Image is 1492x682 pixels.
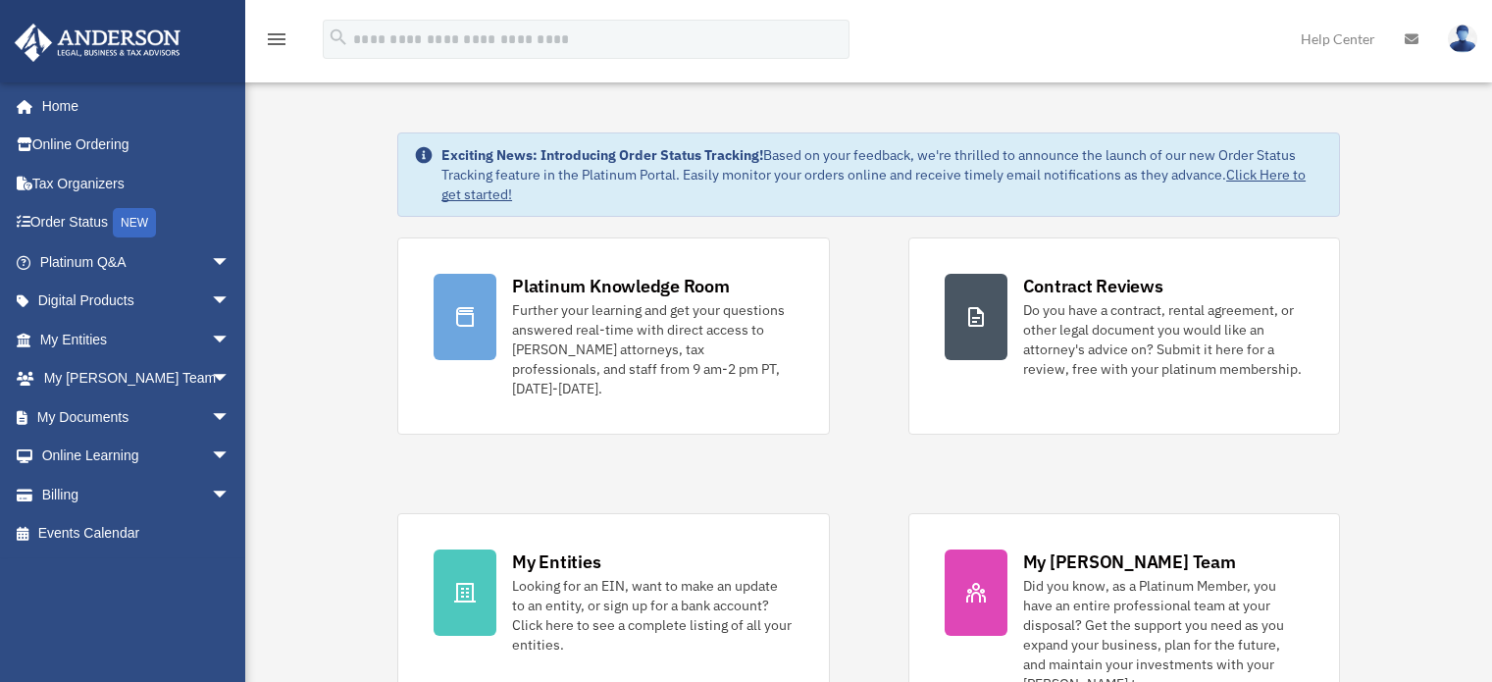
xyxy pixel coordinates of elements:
[1448,25,1477,53] img: User Pic
[14,203,260,243] a: Order StatusNEW
[14,359,260,398] a: My [PERSON_NAME] Teamarrow_drop_down
[265,34,288,51] a: menu
[14,282,260,321] a: Digital Productsarrow_drop_down
[14,126,260,165] a: Online Ordering
[1023,300,1304,379] div: Do you have a contract, rental agreement, or other legal document you would like an attorney's ad...
[211,282,250,322] span: arrow_drop_down
[14,164,260,203] a: Tax Organizers
[14,514,260,553] a: Events Calendar
[14,475,260,514] a: Billingarrow_drop_down
[328,26,349,48] i: search
[512,274,730,298] div: Platinum Knowledge Room
[211,242,250,283] span: arrow_drop_down
[1023,550,1236,574] div: My [PERSON_NAME] Team
[908,237,1340,435] a: Contract Reviews Do you have a contract, rental agreement, or other legal document you would like...
[14,437,260,476] a: Online Learningarrow_drop_down
[441,166,1306,203] a: Click Here to get started!
[397,237,829,435] a: Platinum Knowledge Room Further your learning and get your questions answered real-time with dire...
[14,86,250,126] a: Home
[211,359,250,399] span: arrow_drop_down
[441,146,763,164] strong: Exciting News: Introducing Order Status Tracking!
[14,397,260,437] a: My Documentsarrow_drop_down
[512,550,600,574] div: My Entities
[512,576,793,655] div: Looking for an EIN, want to make an update to an entity, or sign up for a bank account? Click her...
[14,242,260,282] a: Platinum Q&Aarrow_drop_down
[441,145,1323,204] div: Based on your feedback, we're thrilled to announce the launch of our new Order Status Tracking fe...
[265,27,288,51] i: menu
[211,437,250,477] span: arrow_drop_down
[113,208,156,237] div: NEW
[9,24,186,62] img: Anderson Advisors Platinum Portal
[14,320,260,359] a: My Entitiesarrow_drop_down
[211,320,250,360] span: arrow_drop_down
[512,300,793,398] div: Further your learning and get your questions answered real-time with direct access to [PERSON_NAM...
[211,475,250,515] span: arrow_drop_down
[1023,274,1163,298] div: Contract Reviews
[211,397,250,438] span: arrow_drop_down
